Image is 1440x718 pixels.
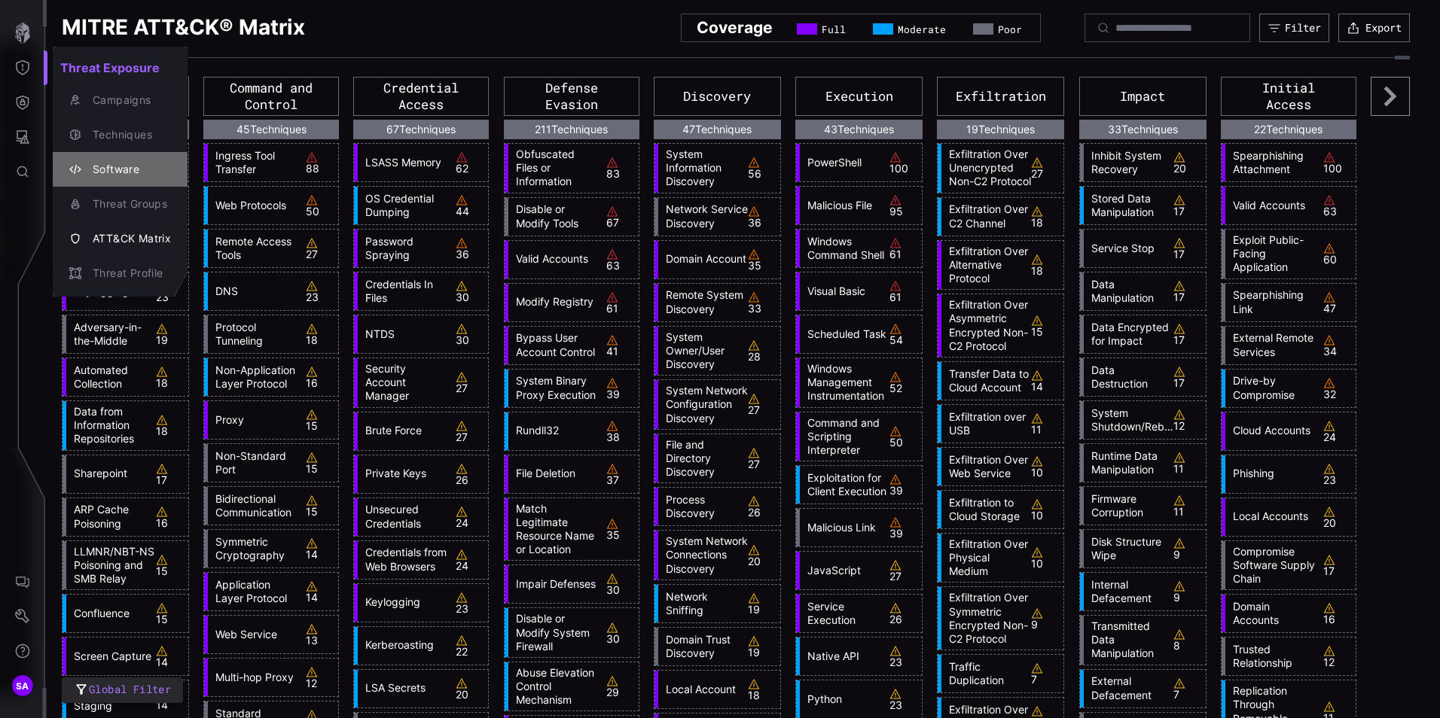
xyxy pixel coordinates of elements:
[85,126,171,145] div: Techniques
[85,195,171,214] div: Threat Groups
[85,264,171,283] div: Threat Profile
[85,160,171,179] div: Software
[85,91,171,110] div: Campaigns
[53,187,188,221] button: Threat Groups
[53,221,188,256] button: ATT&CK Matrix
[53,152,188,187] button: Software
[53,117,188,152] button: Techniques
[85,230,171,248] div: ATT&CK Matrix
[53,53,188,83] h2: Threat Exposure
[53,256,188,291] button: Threat Profile
[53,83,188,117] button: Campaigns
